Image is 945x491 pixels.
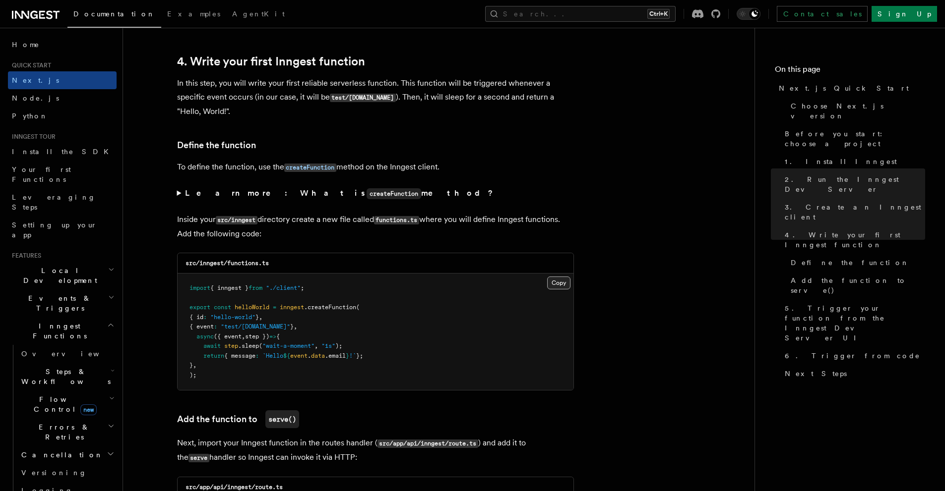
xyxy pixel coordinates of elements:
button: Search...Ctrl+K [485,6,676,22]
span: inngest [280,304,304,311]
code: src/app/api/inngest/route.ts [186,484,283,491]
a: Add the function toserve() [177,410,299,428]
a: Your first Functions [8,161,117,188]
span: Documentation [73,10,155,18]
span: Steps & Workflows [17,367,111,386]
span: Choose Next.js version [791,101,925,121]
span: Next.js [12,76,59,84]
a: Versioning [17,464,117,482]
code: test/[DOMAIN_NAME] [330,94,396,102]
span: => [269,333,276,340]
span: const [214,304,231,311]
span: `Hello [262,352,283,359]
span: = [273,304,276,311]
span: Your first Functions [12,165,71,183]
code: serve() [265,410,299,428]
span: Overview [21,350,124,358]
span: : [255,352,259,359]
strong: Learn more: What is method? [185,188,495,198]
span: Node.js [12,94,59,102]
span: .createFunction [304,304,356,311]
a: Overview [17,345,117,363]
span: . [308,352,311,359]
span: Events & Triggers [8,293,108,313]
span: Errors & Retries [17,422,108,442]
a: 5. Trigger your function from the Inngest Dev Server UI [781,299,925,347]
a: Examples [161,3,226,27]
span: "1s" [321,342,335,349]
span: ${ [283,352,290,359]
span: return [203,352,224,359]
a: Setting up your app [8,216,117,244]
a: Add the function to serve() [787,272,925,299]
a: 4. Write your first Inngest function [177,55,365,68]
a: Next.js [8,71,117,89]
code: createFunction [284,164,336,172]
a: Node.js [8,89,117,107]
span: } [255,314,259,321]
span: new [80,404,97,415]
span: { id [189,314,203,321]
a: Leveraging Steps [8,188,117,216]
span: helloWorld [235,304,269,311]
span: "test/[DOMAIN_NAME]" [221,323,290,330]
span: Define the function [791,258,909,268]
summary: Learn more: What iscreateFunctionmethod? [177,186,574,201]
span: Flow Control [17,394,109,414]
span: import [189,284,210,291]
p: In this step, you will write your first reliable serverless function. This function will be trigg... [177,76,574,118]
a: Next Steps [781,365,925,382]
span: Install the SDK [12,148,115,156]
span: "hello-world" [210,314,255,321]
span: ( [259,342,262,349]
button: Steps & Workflows [17,363,117,390]
span: { message [224,352,255,359]
span: : [214,323,217,330]
span: .sleep [238,342,259,349]
kbd: Ctrl+K [647,9,670,19]
a: Next.js Quick Start [775,79,925,97]
a: Home [8,36,117,54]
span: !` [349,352,356,359]
span: , [242,333,245,340]
span: { inngest } [210,284,249,291]
span: 1. Install Inngest [785,157,897,166]
button: Inngest Functions [8,317,117,345]
h4: On this page [775,63,925,79]
span: Versioning [21,469,87,477]
button: Cancellation [17,446,117,464]
span: async [196,333,214,340]
span: "./client" [266,284,301,291]
code: serve [189,454,209,462]
span: Examples [167,10,220,18]
span: Next.js Quick Start [779,83,909,93]
a: createFunction [284,162,336,171]
span: Features [8,252,41,260]
a: Before you start: choose a project [781,125,925,153]
span: Setting up your app [12,221,97,239]
span: , [315,342,318,349]
button: Local Development [8,262,117,289]
span: 5. Trigger your function from the Inngest Dev Server UI [785,303,925,343]
span: Local Development [8,266,108,285]
span: 4. Write your first Inngest function [785,230,925,250]
span: , [193,362,196,369]
span: ; [301,284,304,291]
span: event [290,352,308,359]
span: }; [356,352,363,359]
span: export [189,304,210,311]
span: } [346,352,349,359]
span: Before you start: choose a project [785,129,925,149]
a: Define the function [787,254,925,272]
a: AgentKit [226,3,291,27]
span: } [290,323,294,330]
span: step [224,342,238,349]
p: To define the function, use the method on the Inngest client. [177,160,574,174]
span: 6. Trigger from code [785,351,920,361]
span: Next Steps [785,369,847,379]
span: step }) [245,333,269,340]
span: ( [356,304,360,311]
span: await [203,342,221,349]
span: ); [189,372,196,379]
span: { event [189,323,214,330]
